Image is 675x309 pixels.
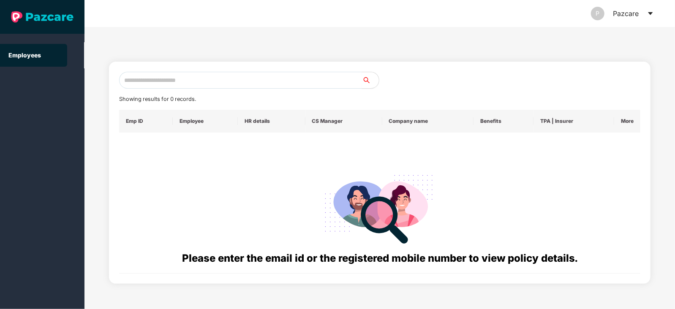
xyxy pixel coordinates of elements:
th: CS Manager [305,110,382,133]
th: HR details [238,110,305,133]
span: Please enter the email id or the registered mobile number to view policy details. [182,252,578,264]
span: Showing results for 0 records. [119,96,196,102]
img: svg+xml;base64,PHN2ZyB4bWxucz0iaHR0cDovL3d3dy53My5vcmcvMjAwMC9zdmciIHdpZHRoPSIyODgiIGhlaWdodD0iMj... [319,165,441,250]
span: search [362,77,379,84]
th: More [614,110,640,133]
th: Employee [173,110,238,133]
th: Company name [382,110,474,133]
span: caret-down [647,10,654,17]
th: Benefits [474,110,533,133]
button: search [362,72,379,89]
a: Employees [8,51,41,59]
th: TPA | Insurer [533,110,614,133]
span: P [596,7,600,20]
th: Emp ID [119,110,173,133]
